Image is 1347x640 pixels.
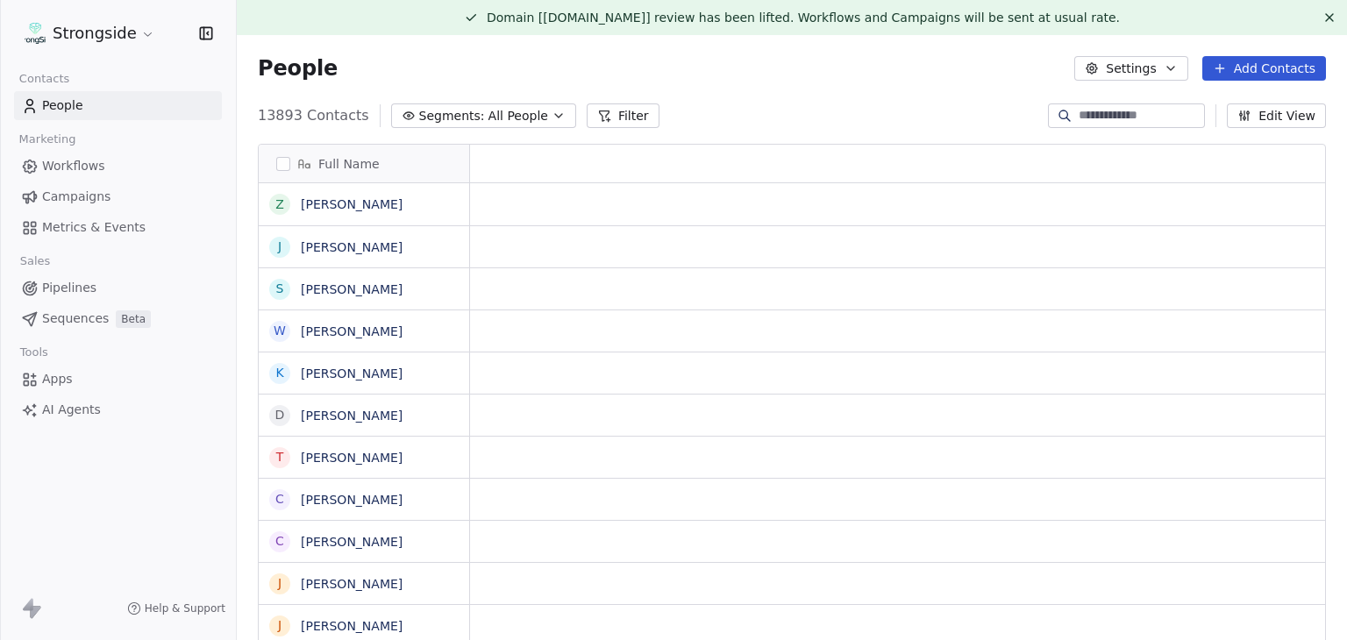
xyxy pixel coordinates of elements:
[278,238,282,256] div: J
[301,451,403,465] a: [PERSON_NAME]
[275,490,284,508] div: C
[14,304,222,333] a: SequencesBeta
[12,339,55,366] span: Tools
[42,157,105,175] span: Workflows
[116,310,151,328] span: Beta
[42,218,146,237] span: Metrics & Events
[12,248,58,274] span: Sales
[301,282,403,296] a: [PERSON_NAME]
[275,406,285,424] div: D
[25,23,46,44] img: Logo%20gradient%20V_1.png
[14,395,222,424] a: AI Agents
[14,213,222,242] a: Metrics & Events
[14,91,222,120] a: People
[419,107,485,125] span: Segments:
[487,11,1120,25] span: Domain [[DOMAIN_NAME]] review has been lifted. Workflows and Campaigns will be sent at usual rate.
[258,55,338,82] span: People
[274,322,286,340] div: W
[127,601,225,615] a: Help & Support
[301,535,403,549] a: [PERSON_NAME]
[11,126,83,153] span: Marketing
[301,197,403,211] a: [PERSON_NAME]
[276,280,284,298] div: S
[42,309,109,328] span: Sequences
[1202,56,1326,81] button: Add Contacts
[301,619,403,633] a: [PERSON_NAME]
[53,22,137,45] span: Strongside
[301,240,403,254] a: [PERSON_NAME]
[14,365,222,394] a: Apps
[587,103,659,128] button: Filter
[275,532,284,551] div: C
[259,145,469,182] div: Full Name
[278,616,282,635] div: J
[11,66,77,92] span: Contacts
[1074,56,1187,81] button: Settings
[301,493,403,507] a: [PERSON_NAME]
[42,370,73,388] span: Apps
[258,105,369,126] span: 13893 Contacts
[42,279,96,297] span: Pipelines
[275,196,284,214] div: Z
[276,448,284,466] div: T
[42,401,101,419] span: AI Agents
[21,18,159,48] button: Strongside
[42,96,83,115] span: People
[145,601,225,615] span: Help & Support
[14,182,222,211] a: Campaigns
[301,409,403,423] a: [PERSON_NAME]
[42,188,110,206] span: Campaigns
[488,107,548,125] span: All People
[301,366,403,380] a: [PERSON_NAME]
[14,152,222,181] a: Workflows
[301,324,403,338] a: [PERSON_NAME]
[14,274,222,302] a: Pipelines
[278,574,282,593] div: J
[275,364,283,382] div: K
[1227,103,1326,128] button: Edit View
[318,155,380,173] span: Full Name
[301,577,403,591] a: [PERSON_NAME]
